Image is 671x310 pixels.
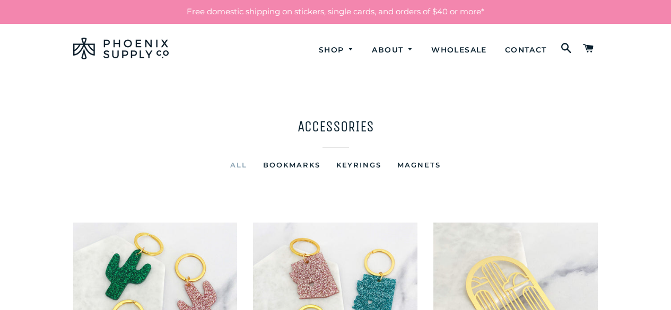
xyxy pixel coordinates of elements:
[328,158,390,171] a: Keyrings
[497,36,555,64] a: Contact
[364,36,421,64] a: About
[423,36,495,64] a: Wholesale
[222,158,255,171] a: All
[311,36,362,64] a: Shop
[255,158,328,171] a: Bookmarks
[389,158,449,171] a: Magnets
[73,38,169,59] img: Phoenix Supply Co.
[73,116,598,137] h1: Accessories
